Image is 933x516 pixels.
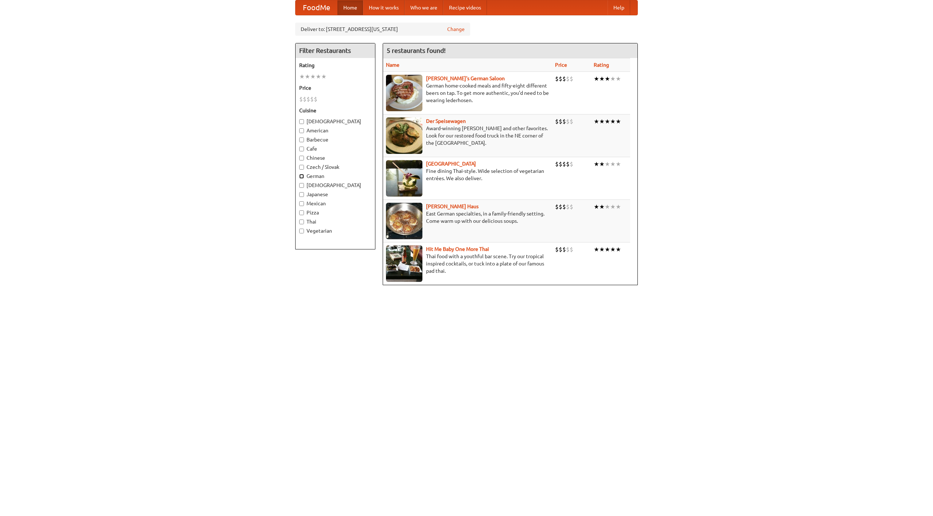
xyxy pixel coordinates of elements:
a: Rating [594,62,609,68]
img: satay.jpg [386,160,422,197]
a: Recipe videos [443,0,487,15]
li: $ [559,203,562,211]
input: Czech / Slovak [299,165,304,170]
li: ★ [605,117,610,125]
input: Pizza [299,210,304,215]
li: ★ [616,160,621,168]
li: $ [562,203,566,211]
li: $ [566,203,570,211]
p: East German specialties, in a family-friendly setting. Come warm up with our delicious soups. [386,210,549,225]
label: [DEMOGRAPHIC_DATA] [299,182,371,189]
h4: Filter Restaurants [296,43,375,58]
label: American [299,127,371,134]
a: Hit Me Baby One More Thai [426,246,489,252]
li: ★ [599,75,605,83]
ng-pluralize: 5 restaurants found! [387,47,446,54]
li: ★ [605,75,610,83]
li: ★ [610,203,616,211]
img: kohlhaus.jpg [386,203,422,239]
li: $ [562,245,566,253]
li: ★ [599,160,605,168]
label: Thai [299,218,371,225]
a: Who we are [405,0,443,15]
li: $ [303,95,307,103]
input: Vegetarian [299,229,304,233]
li: $ [566,75,570,83]
li: ★ [310,73,316,81]
li: ★ [594,160,599,168]
p: Thai food with a youthful bar scene. Try our tropical inspired cocktails, or tuck into a plate of... [386,253,549,275]
li: ★ [610,117,616,125]
label: German [299,172,371,180]
li: ★ [616,117,621,125]
li: $ [559,245,562,253]
li: $ [570,75,573,83]
li: ★ [599,203,605,211]
p: German home-cooked meals and fifty-eight different beers on tap. To get more authentic, you'd nee... [386,82,549,104]
li: ★ [616,75,621,83]
input: Thai [299,220,304,224]
label: Czech / Slovak [299,163,371,171]
a: [GEOGRAPHIC_DATA] [426,161,476,167]
b: [PERSON_NAME]'s German Saloon [426,75,505,81]
label: Mexican [299,200,371,207]
label: Vegetarian [299,227,371,234]
h5: Cuisine [299,107,371,114]
li: $ [559,117,562,125]
li: $ [562,117,566,125]
li: ★ [610,245,616,253]
a: Help [608,0,630,15]
li: $ [310,95,314,103]
li: $ [559,160,562,168]
a: Change [447,26,465,33]
li: ★ [321,73,327,81]
input: Chinese [299,156,304,160]
li: ★ [610,75,616,83]
li: $ [570,117,573,125]
label: Cafe [299,145,371,152]
li: ★ [616,245,621,253]
img: babythai.jpg [386,245,422,282]
li: $ [566,245,570,253]
li: ★ [305,73,310,81]
li: ★ [605,245,610,253]
li: $ [566,160,570,168]
li: $ [299,95,303,103]
a: Home [337,0,363,15]
li: ★ [610,160,616,168]
li: $ [555,245,559,253]
li: $ [562,75,566,83]
li: ★ [594,245,599,253]
label: Chinese [299,154,371,162]
input: [DEMOGRAPHIC_DATA] [299,183,304,188]
li: ★ [594,117,599,125]
li: ★ [299,73,305,81]
a: Der Speisewagen [426,118,466,124]
li: $ [566,117,570,125]
img: speisewagen.jpg [386,117,422,154]
li: ★ [616,203,621,211]
li: ★ [605,203,610,211]
h5: Price [299,84,371,92]
li: $ [555,75,559,83]
h5: Rating [299,62,371,69]
label: Barbecue [299,136,371,143]
input: Mexican [299,201,304,206]
input: Barbecue [299,137,304,142]
li: $ [562,160,566,168]
li: ★ [316,73,321,81]
div: Deliver to: [STREET_ADDRESS][US_STATE] [295,23,470,36]
input: Japanese [299,192,304,197]
a: [PERSON_NAME] Haus [426,203,479,209]
a: Name [386,62,399,68]
label: Pizza [299,209,371,216]
li: ★ [599,245,605,253]
li: ★ [605,160,610,168]
input: Cafe [299,147,304,151]
label: Japanese [299,191,371,198]
li: ★ [594,75,599,83]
